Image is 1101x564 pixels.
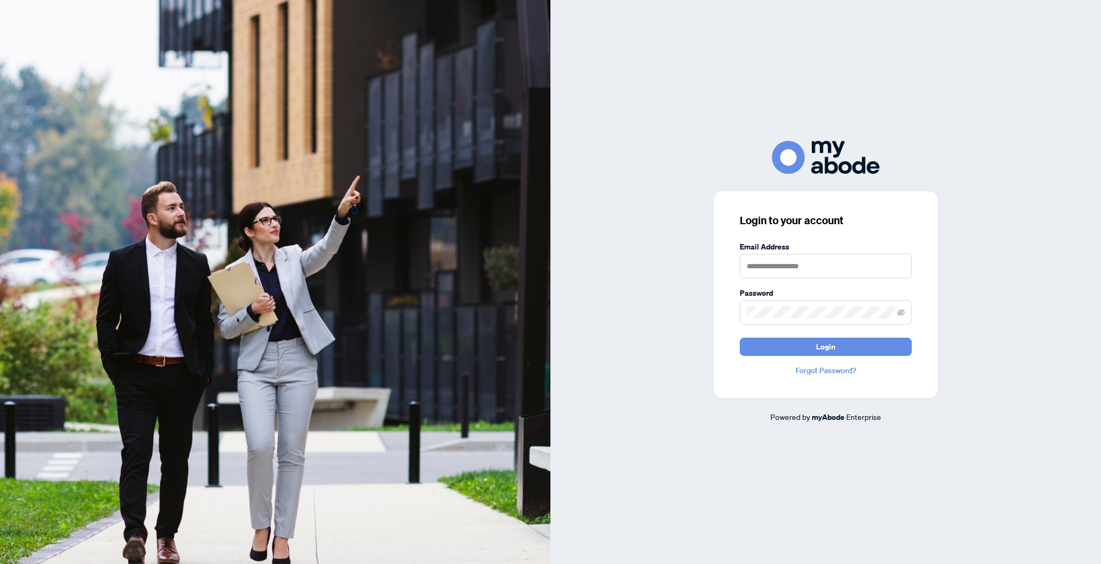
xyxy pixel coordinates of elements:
a: myAbode [812,411,845,423]
h3: Login to your account [740,213,912,228]
span: Enterprise [846,412,881,422]
span: eye-invisible [897,309,905,316]
label: Password [740,287,912,299]
span: Login [816,338,835,355]
span: Powered by [770,412,810,422]
button: Login [740,338,912,356]
label: Email Address [740,241,912,253]
a: Forgot Password? [740,365,912,376]
img: ma-logo [772,141,880,174]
